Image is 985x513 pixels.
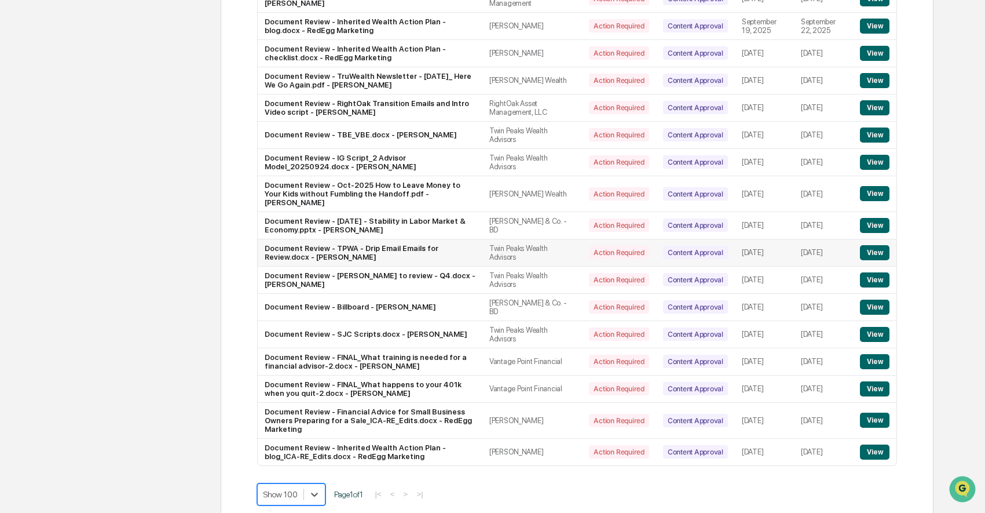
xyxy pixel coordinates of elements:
button: View [860,218,889,233]
td: Document Review - FINAL_What happens to your 401k when you quit-2.docx - [PERSON_NAME] [258,376,482,403]
div: Content Approval [663,246,728,259]
iframe: Open customer support [948,475,979,506]
div: Action Required [589,74,649,87]
div: Content Approval [663,382,728,395]
span: Page 1 of 1 [334,490,363,499]
div: Content Approval [663,300,728,314]
div: Content Approval [663,219,728,232]
td: [DATE] [794,439,853,465]
button: View [860,327,889,342]
div: Action Required [589,355,649,368]
td: Twin Peaks Wealth Advisors [482,267,583,294]
td: [PERSON_NAME] [482,439,583,465]
td: [PERSON_NAME] & Co. - BD [482,212,583,239]
td: [DATE] [794,403,853,439]
div: Action Required [589,155,649,169]
td: Vantage Point Financial [482,376,583,403]
td: [DATE] [794,122,853,149]
td: [DATE] [735,321,794,348]
td: [DATE] [735,294,794,321]
td: [DATE] [735,94,794,122]
td: Twin Peaks Wealth Advisors [482,239,583,267]
td: Document Review - TruWealth Newsletter - [DATE]_ Here We Go Again.pdf - [PERSON_NAME] [258,67,482,94]
div: Content Approval [663,155,728,169]
a: 🔎Data Lookup [7,163,78,184]
div: Content Approval [663,46,728,60]
td: [DATE] [735,403,794,439]
button: >| [413,489,426,499]
td: Document Review - Inherited Wealth Action Plan - blog.docx - RedEgg Marketing [258,13,482,40]
td: [DATE] [794,321,853,348]
td: [DATE] [735,376,794,403]
div: Action Required [589,246,649,259]
span: Pylon [115,197,140,205]
td: Twin Peaks Wealth Advisors [482,122,583,149]
div: Content Approval [663,128,728,141]
td: Document Review - Oct-2025 How to Leave Money to Your Kids without Fumbling the Handoff.pdf - [PE... [258,176,482,212]
div: We're available if you need us! [39,100,147,110]
div: Action Required [589,445,649,459]
div: 🗄️ [84,147,93,157]
td: September 19, 2025 [735,13,794,40]
div: Action Required [589,19,649,32]
td: Document Review - [DATE] - Stability in Labor Market & Economy.pptx - [PERSON_NAME] [258,212,482,239]
button: View [860,381,889,396]
span: Attestations [96,146,144,158]
td: [PERSON_NAME] Wealth [482,67,583,94]
td: [DATE] [735,40,794,67]
p: How can we help? [12,24,211,43]
td: [DATE] [794,94,853,122]
td: [DATE] [794,40,853,67]
td: [DATE] [794,149,853,176]
div: 🖐️ [12,147,21,157]
div: Content Approval [663,355,728,368]
div: Action Required [589,101,649,114]
a: 🖐️Preclearance [7,141,79,162]
div: Content Approval [663,445,728,459]
button: View [860,272,889,288]
div: Content Approval [663,273,728,286]
div: Action Required [589,414,649,427]
td: Document Review - Inherited Wealth Action Plan - blog_ICA-RE_Edits.docx - RedEgg Marketing [258,439,482,465]
div: Content Approval [663,101,728,114]
td: Document Review - TPWA - Drip Email Emails for Review.docx - [PERSON_NAME] [258,239,482,267]
td: [DATE] [735,212,794,239]
button: View [860,100,889,115]
td: [DATE] [735,267,794,294]
span: Preclearance [23,146,75,158]
div: 🔎 [12,169,21,179]
td: Document Review - SJC Scripts.docx - [PERSON_NAME] [258,321,482,348]
td: Vantage Point Financial [482,348,583,376]
td: Document Review - Financial Advice for Small Business Owners Preparing for a Sale_ICA-RE_Edits.do... [258,403,482,439]
td: [DATE] [735,122,794,149]
div: Start new chat [39,89,190,100]
td: [PERSON_NAME] [482,403,583,439]
td: [DATE] [735,439,794,465]
td: [DATE] [794,239,853,267]
span: Data Lookup [23,168,73,180]
a: 🗄️Attestations [79,141,148,162]
div: Content Approval [663,187,728,201]
button: View [860,186,889,201]
div: Action Required [589,328,649,341]
div: Content Approval [663,414,728,427]
button: View [860,19,889,34]
td: [PERSON_NAME] [482,13,583,40]
td: [DATE] [794,67,853,94]
td: [PERSON_NAME] [482,40,583,67]
td: [DATE] [794,212,853,239]
td: Document Review - FINAL_What training is needed for a financial advisor-2.docx - [PERSON_NAME] [258,348,482,376]
button: View [860,73,889,88]
a: Powered byPylon [82,196,140,205]
td: [DATE] [735,149,794,176]
div: Action Required [589,128,649,141]
td: [DATE] [735,176,794,212]
td: Document Review - IG Script_2 Advisor Model_20250924.docx - [PERSON_NAME] [258,149,482,176]
div: Action Required [589,46,649,60]
td: [DATE] [735,239,794,267]
td: [DATE] [794,376,853,403]
div: Action Required [589,382,649,395]
td: [DATE] [794,176,853,212]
